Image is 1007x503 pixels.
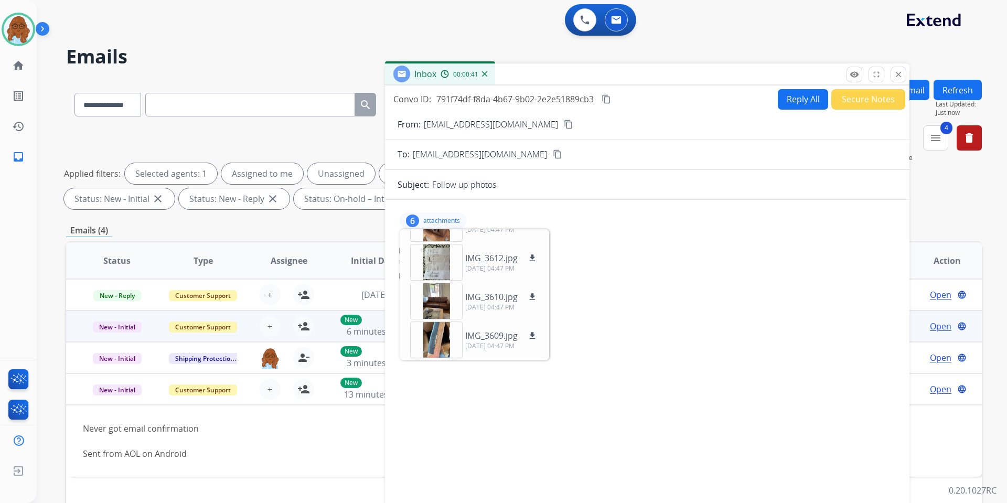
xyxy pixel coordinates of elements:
[66,224,112,237] p: Emails (4)
[359,99,372,111] mat-icon: search
[602,94,611,104] mat-icon: content_copy
[12,90,25,102] mat-icon: list_alt
[930,320,951,333] span: Open
[125,163,217,184] div: Selected agents: 1
[297,383,310,395] mat-icon: person_add
[169,384,237,395] span: Customer Support
[465,291,518,303] p: IMG_3610.jpg
[553,149,562,159] mat-icon: content_copy
[93,384,142,395] span: New - Initial
[399,245,896,256] div: From:
[930,351,951,364] span: Open
[297,320,310,333] mat-icon: person_add
[12,151,25,163] mat-icon: inbox
[896,242,982,279] th: Action
[267,320,272,333] span: +
[423,217,460,225] p: attachments
[4,15,33,44] img: avatar
[260,316,281,337] button: +
[936,109,982,117] span: Just now
[957,322,967,331] mat-icon: language
[83,448,187,459] a: Sent from AOL on Android
[894,70,903,79] mat-icon: close
[297,288,310,301] mat-icon: person_add
[432,178,496,191] p: Follow up photos
[831,89,905,110] button: Secure Notes
[340,378,362,388] p: New
[528,331,537,340] mat-icon: download
[221,163,303,184] div: Assigned to me
[399,258,896,269] div: To:
[169,353,241,364] span: Shipping Protection
[413,148,547,160] span: [EMAIL_ADDRESS][DOMAIN_NAME]
[398,118,421,131] p: From:
[266,192,279,205] mat-icon: close
[12,120,25,133] mat-icon: history
[465,252,518,264] p: IMG_3612.jpg
[169,290,237,301] span: Customer Support
[930,288,951,301] span: Open
[93,322,142,333] span: New - Initial
[778,89,828,110] button: Reply All
[528,253,537,263] mat-icon: download
[957,290,967,299] mat-icon: language
[398,178,429,191] p: Subject:
[267,383,272,395] span: +
[297,351,310,364] mat-icon: person_remove
[294,188,430,209] div: Status: On-hold – Internal
[940,122,952,134] span: 4
[465,303,539,312] p: [DATE] 04:47 PM
[169,322,237,333] span: Customer Support
[152,192,164,205] mat-icon: close
[12,59,25,72] mat-icon: home
[361,289,388,301] span: [DATE]
[414,68,436,80] span: Inbox
[936,100,982,109] span: Last Updated:
[465,329,518,342] p: IMG_3609.jpg
[850,70,859,79] mat-icon: remove_red_eye
[453,70,478,79] span: 00:00:41
[271,254,307,267] span: Assignee
[83,422,794,460] div: Never got email confirmation
[93,353,142,364] span: New - Initial
[260,284,281,305] button: +
[564,120,573,129] mat-icon: content_copy
[351,254,398,267] span: Initial Date
[379,163,512,184] div: Type: Customer Support
[64,188,175,209] div: Status: New - Initial
[963,132,976,144] mat-icon: delete
[340,346,362,357] p: New
[344,389,405,400] span: 13 minutes ago
[267,288,272,301] span: +
[66,46,982,67] h2: Emails
[528,292,537,302] mat-icon: download
[957,384,967,394] mat-icon: language
[194,254,213,267] span: Type
[399,271,896,281] div: Date:
[929,132,942,144] mat-icon: menu
[260,379,281,400] button: +
[934,80,982,100] button: Refresh
[930,383,951,395] span: Open
[949,484,997,497] p: 0.20.1027RC
[393,93,431,105] p: Convo ID:
[923,125,948,151] button: 4
[260,347,281,369] img: agent-avatar
[340,315,362,325] p: New
[307,163,375,184] div: Unassigned
[872,70,881,79] mat-icon: fullscreen
[64,167,121,180] p: Applied filters:
[465,226,539,234] p: [DATE] 04:47 PM
[93,290,141,301] span: New - Reply
[406,215,419,227] div: 6
[465,264,539,273] p: [DATE] 04:47 PM
[179,188,290,209] div: Status: New - Reply
[347,326,403,337] span: 6 minutes ago
[465,342,539,350] p: [DATE] 04:47 PM
[957,353,967,362] mat-icon: language
[436,93,594,105] span: 791f74df-f8da-4b67-9b02-2e2e51889cb3
[103,254,131,267] span: Status
[424,118,558,131] p: [EMAIL_ADDRESS][DOMAIN_NAME]
[347,357,403,369] span: 3 minutes ago
[398,148,410,160] p: To:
